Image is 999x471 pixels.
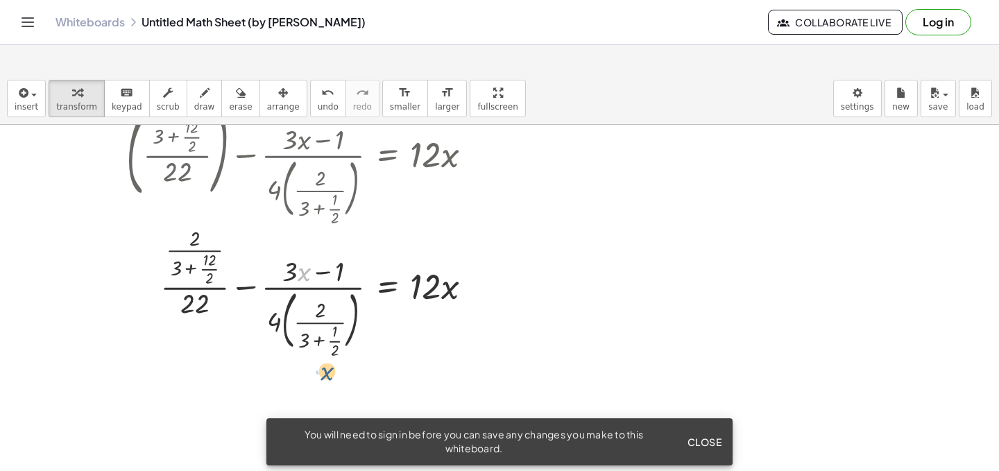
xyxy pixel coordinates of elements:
[427,80,467,117] button: format_sizelarger
[157,102,180,112] span: scrub
[885,80,918,117] button: new
[768,10,903,35] button: Collaborate Live
[905,9,971,35] button: Log in
[966,102,984,112] span: load
[681,429,727,454] button: Close
[104,80,150,117] button: keyboardkeypad
[267,102,300,112] span: arrange
[112,102,142,112] span: keypad
[356,85,369,101] i: redo
[382,80,428,117] button: format_sizesmaller
[194,102,215,112] span: draw
[833,80,882,117] button: settings
[780,16,891,28] span: Collaborate Live
[120,85,133,101] i: keyboard
[259,80,307,117] button: arrange
[229,102,252,112] span: erase
[398,85,411,101] i: format_size
[15,102,38,112] span: insert
[841,102,874,112] span: settings
[687,436,721,448] span: Close
[435,102,459,112] span: larger
[7,80,46,117] button: insert
[928,102,948,112] span: save
[310,80,346,117] button: undoundo
[277,428,670,456] div: You will need to sign in before you can save any changes you make to this whiteboard.
[221,80,259,117] button: erase
[187,80,223,117] button: draw
[56,102,97,112] span: transform
[390,102,420,112] span: smaller
[477,102,518,112] span: fullscreen
[921,80,956,117] button: save
[959,80,992,117] button: load
[470,80,525,117] button: fullscreen
[353,102,372,112] span: redo
[441,85,454,101] i: format_size
[49,80,105,117] button: transform
[318,102,339,112] span: undo
[345,80,379,117] button: redoredo
[17,11,39,33] button: Toggle navigation
[55,15,125,29] a: Whiteboards
[149,80,187,117] button: scrub
[321,85,334,101] i: undo
[892,102,910,112] span: new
